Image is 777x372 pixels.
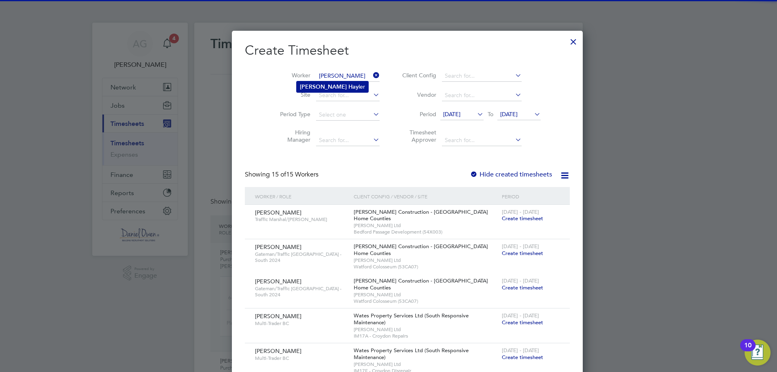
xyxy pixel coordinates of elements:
span: Wates Property Services Ltd (South Responsive Maintenance) [354,347,469,361]
div: Showing [245,170,320,179]
div: 10 [744,345,752,356]
span: Watford Colosseum (53CA07) [354,298,498,304]
span: 15 of [272,170,286,179]
span: [PERSON_NAME] Ltd [354,222,498,229]
span: Traffic Marshal/[PERSON_NAME] [255,216,348,223]
label: Hide created timesheets [470,170,552,179]
li: ler [297,81,368,92]
span: [PERSON_NAME] [255,209,301,216]
label: Client Config [400,72,436,79]
div: Period [500,187,562,206]
span: Multi-Trader BC [255,355,348,361]
label: Period Type [274,111,310,118]
span: [PERSON_NAME] [255,312,301,320]
input: Search for... [442,135,522,146]
span: Gateman/Traffic [GEOGRAPHIC_DATA] - South 2024 [255,251,348,264]
button: Open Resource Center, 10 new notifications [745,340,771,366]
span: Create timesheet [502,250,543,257]
span: [DATE] - [DATE] [502,277,539,284]
span: [DATE] - [DATE] [502,243,539,250]
input: Search for... [442,70,522,82]
span: [PERSON_NAME] Construction - [GEOGRAPHIC_DATA] Home Counties [354,208,488,222]
span: [PERSON_NAME] [255,278,301,285]
span: [PERSON_NAME] Construction - [GEOGRAPHIC_DATA] Home Counties [354,243,488,257]
span: [PERSON_NAME] [255,243,301,251]
span: [DATE] [500,111,518,118]
input: Search for... [316,70,380,82]
span: Create timesheet [502,354,543,361]
b: [PERSON_NAME] [300,83,347,90]
span: Watford Colosseum (53CA07) [354,264,498,270]
span: IM17A - Croydon Repairs [354,333,498,339]
span: [PERSON_NAME] Ltd [354,257,498,264]
label: Worker [274,72,310,79]
span: Create timesheet [502,215,543,222]
span: Multi-Trader BC [255,320,348,327]
label: Hiring Manager [274,129,310,143]
div: Worker / Role [253,187,352,206]
span: To [485,109,496,119]
span: [PERSON_NAME] Construction - [GEOGRAPHIC_DATA] Home Counties [354,277,488,291]
div: Client Config / Vendor / Site [352,187,500,206]
span: [PERSON_NAME] [255,347,301,355]
span: Create timesheet [502,319,543,326]
label: Vendor [400,91,436,98]
span: 15 Workers [272,170,318,179]
span: Gateman/Traffic [GEOGRAPHIC_DATA] - South 2024 [255,285,348,298]
b: Hay [348,83,359,90]
input: Search for... [316,90,380,101]
span: [DATE] - [DATE] [502,347,539,354]
span: [PERSON_NAME] Ltd [354,291,498,298]
input: Search for... [442,90,522,101]
span: [DATE] - [DATE] [502,208,539,215]
span: [PERSON_NAME] Ltd [354,361,498,368]
label: Site [274,91,310,98]
span: [DATE] - [DATE] [502,312,539,319]
span: Wates Property Services Ltd (South Responsive Maintenance) [354,312,469,326]
span: [DATE] [443,111,461,118]
label: Period [400,111,436,118]
span: Create timesheet [502,284,543,291]
label: Timesheet Approver [400,129,436,143]
h2: Create Timesheet [245,42,570,59]
input: Select one [316,109,380,121]
input: Search for... [316,135,380,146]
span: [PERSON_NAME] Ltd [354,326,498,333]
span: Bedford Passage Development (54X003) [354,229,498,235]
